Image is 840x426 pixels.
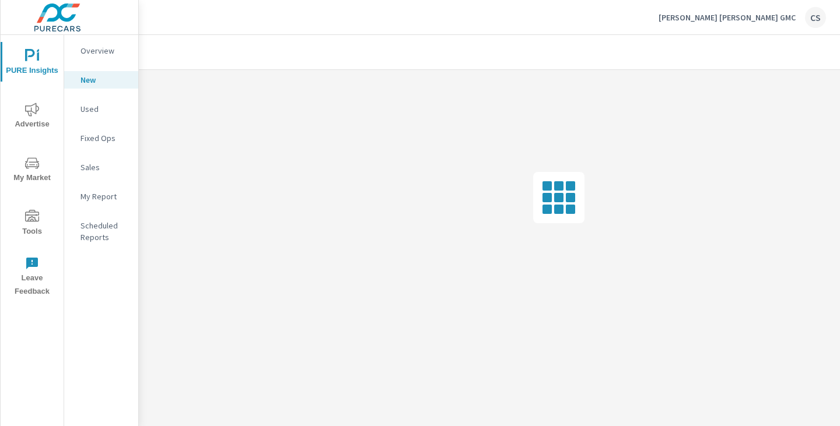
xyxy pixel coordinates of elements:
p: Overview [80,45,129,57]
span: PURE Insights [4,49,60,78]
div: Fixed Ops [64,129,138,147]
p: Scheduled Reports [80,220,129,243]
div: CS [805,7,826,28]
span: Advertise [4,103,60,131]
p: New [80,74,129,86]
span: My Market [4,156,60,185]
div: Used [64,100,138,118]
p: Fixed Ops [80,132,129,144]
p: Used [80,103,129,115]
div: Overview [64,42,138,59]
div: My Report [64,188,138,205]
div: Sales [64,159,138,176]
p: My Report [80,191,129,202]
p: Sales [80,161,129,173]
div: New [64,71,138,89]
span: Tools [4,210,60,238]
span: Leave Feedback [4,256,60,298]
div: Scheduled Reports [64,217,138,246]
p: [PERSON_NAME] [PERSON_NAME] GMC [659,12,796,23]
div: nav menu [1,35,64,303]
